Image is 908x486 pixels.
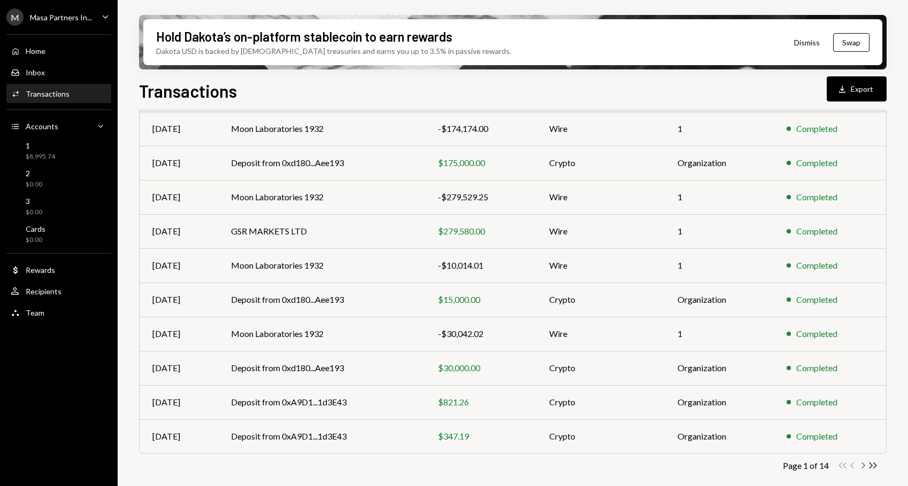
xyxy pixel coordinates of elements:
a: Rewards [6,260,111,279]
div: [DATE] [152,225,205,238]
a: Cards$0.00 [6,221,111,247]
div: Completed [796,327,837,340]
a: Transactions [6,84,111,103]
div: [DATE] [152,327,205,340]
div: Completed [796,259,837,272]
div: 1 [26,141,55,150]
div: Completed [796,396,837,409]
div: Completed [796,156,837,169]
div: Transactions [26,89,70,98]
td: 1 [665,180,774,214]
div: $347.19 [438,430,524,443]
td: Wire [536,248,665,283]
div: [DATE] [152,396,205,409]
div: Completed [796,191,837,203]
td: Wire [536,112,665,146]
div: Rewards [26,265,55,275]
div: $0.00 [26,208,42,217]
div: Page 1 of 14 [783,460,829,471]
div: $279,580.00 [438,225,524,238]
td: Organization [665,419,774,453]
div: $0.00 [26,236,45,245]
div: Masa Partners In... [30,13,92,22]
div: [DATE] [152,430,205,443]
div: -$279,529.25 [438,191,524,203]
td: Organization [665,385,774,419]
td: Crypto [536,351,665,385]
td: Deposit from 0xd180...Aee193 [218,146,425,180]
div: $30,000.00 [438,362,524,374]
div: [DATE] [152,362,205,374]
td: 1 [665,214,774,248]
div: [DATE] [152,293,205,306]
a: Team [6,303,111,322]
a: Home [6,41,111,60]
td: Organization [665,146,774,180]
td: Moon Laboratories 1932 [218,112,425,146]
div: Inbox [26,68,45,77]
button: Export [827,76,887,101]
td: 1 [665,317,774,351]
h1: Transactions [139,80,237,101]
td: Wire [536,180,665,214]
td: 1 [665,248,774,283]
div: Cards [26,224,45,233]
div: Recipients [26,287,61,296]
td: Deposit from 0xA9D1...1d3E43 [218,419,425,453]
div: Home [26,46,45,56]
td: Wire [536,214,665,248]
a: 1$8,995.74 [6,138,111,163]
div: M [6,9,24,26]
a: 2$0.00 [6,166,111,191]
div: 2 [26,169,42,178]
div: Completed [796,430,837,443]
div: Accounts [26,122,58,131]
td: Crypto [536,419,665,453]
div: 3 [26,197,42,206]
div: [DATE] [152,156,205,169]
div: Completed [796,293,837,306]
td: Moon Laboratories 1932 [218,180,425,214]
div: $821.26 [438,396,524,409]
a: Recipients [6,281,111,301]
td: Moon Laboratories 1932 [218,317,425,351]
td: Moon Laboratories 1932 [218,248,425,283]
td: 1 [665,112,774,146]
a: Accounts [6,116,111,136]
td: Organization [665,283,774,317]
td: Deposit from 0xA9D1...1d3E43 [218,385,425,419]
td: GSR MARKETS LTD [218,214,425,248]
td: Crypto [536,385,665,419]
button: Swap [833,33,869,52]
div: $8,995.74 [26,152,55,161]
td: Deposit from 0xd180...Aee193 [218,283,425,317]
div: [DATE] [152,259,205,272]
div: $0.00 [26,180,42,189]
div: Team [26,308,44,317]
a: 3$0.00 [6,193,111,219]
div: -$30,042.02 [438,327,524,340]
div: $15,000.00 [438,293,524,306]
div: Hold Dakota’s on-platform stablecoin to earn rewards [156,28,452,45]
button: Dismiss [781,30,833,55]
div: $175,000.00 [438,156,524,169]
td: Crypto [536,283,665,317]
div: [DATE] [152,191,205,203]
td: Crypto [536,146,665,180]
td: Deposit from 0xd180...Aee193 [218,351,425,385]
div: Completed [796,362,837,374]
div: -$174,174.00 [438,122,524,135]
td: Organization [665,351,774,385]
a: Inbox [6,62,111,82]
div: -$10,014.01 [438,259,524,272]
div: [DATE] [152,122,205,135]
div: Completed [796,225,837,238]
td: Wire [536,317,665,351]
div: Dakota USD is backed by [DEMOGRAPHIC_DATA] treasuries and earns you up to 3.5% in passive rewards. [156,45,511,57]
div: Completed [796,122,837,135]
